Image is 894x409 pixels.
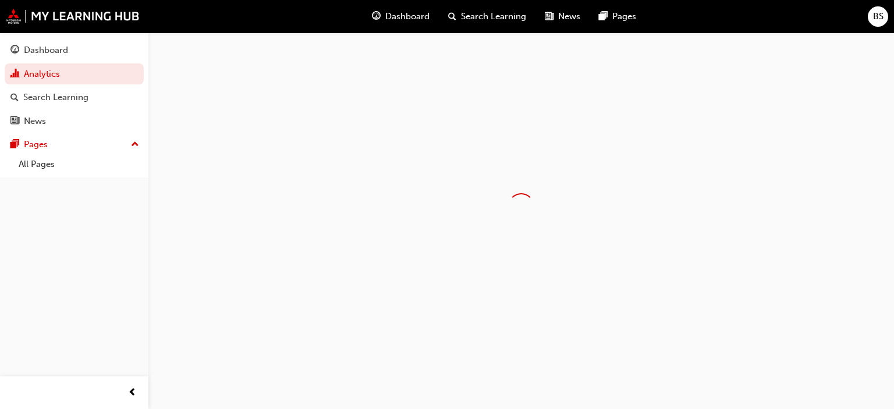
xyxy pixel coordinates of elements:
span: Dashboard [385,10,430,23]
span: prev-icon [128,386,137,400]
span: search-icon [448,9,456,24]
a: news-iconNews [535,5,590,29]
span: up-icon [131,137,139,152]
a: Search Learning [5,87,144,108]
span: news-icon [545,9,554,24]
div: Dashboard [24,44,68,57]
span: Search Learning [461,10,526,23]
span: chart-icon [10,69,19,80]
div: Pages [24,138,48,151]
button: Pages [5,134,144,155]
span: news-icon [10,116,19,127]
a: guage-iconDashboard [363,5,439,29]
button: BS [868,6,888,27]
a: Dashboard [5,40,144,61]
div: News [24,115,46,128]
span: search-icon [10,93,19,103]
a: search-iconSearch Learning [439,5,535,29]
button: DashboardAnalyticsSearch LearningNews [5,37,144,134]
div: Search Learning [23,91,88,104]
a: News [5,111,144,132]
a: All Pages [14,155,144,173]
span: Pages [612,10,636,23]
a: Analytics [5,63,144,85]
span: BS [873,10,884,23]
span: guage-icon [372,9,381,24]
span: News [558,10,580,23]
span: pages-icon [10,140,19,150]
span: guage-icon [10,45,19,56]
img: mmal [6,9,140,24]
span: pages-icon [599,9,608,24]
a: pages-iconPages [590,5,645,29]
